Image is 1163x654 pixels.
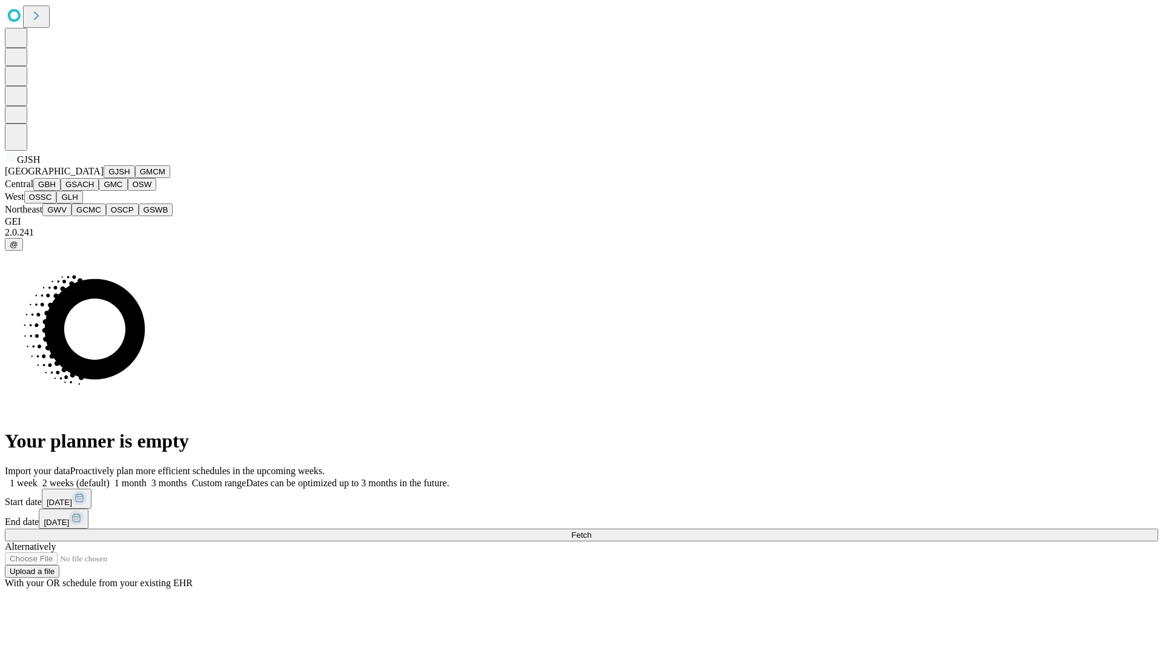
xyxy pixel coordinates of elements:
[17,154,40,165] span: GJSH
[106,203,139,216] button: OSCP
[56,191,82,203] button: GLH
[5,430,1158,452] h1: Your planner is empty
[99,178,127,191] button: GMC
[5,529,1158,541] button: Fetch
[139,203,173,216] button: GSWB
[5,466,70,476] span: Import your data
[5,541,56,552] span: Alternatively
[5,191,24,202] span: West
[5,204,42,214] span: Northeast
[5,489,1158,509] div: Start date
[151,478,187,488] span: 3 months
[135,165,170,178] button: GMCM
[70,466,325,476] span: Proactively plan more efficient schedules in the upcoming weeks.
[114,478,147,488] span: 1 month
[571,530,591,540] span: Fetch
[5,509,1158,529] div: End date
[5,227,1158,238] div: 2.0.241
[128,178,157,191] button: OSW
[42,489,91,509] button: [DATE]
[5,166,104,176] span: [GEOGRAPHIC_DATA]
[5,565,59,578] button: Upload a file
[5,216,1158,227] div: GEI
[61,178,99,191] button: GSACH
[10,240,18,249] span: @
[104,165,135,178] button: GJSH
[5,578,193,588] span: With your OR schedule from your existing EHR
[246,478,449,488] span: Dates can be optimized up to 3 months in the future.
[42,478,110,488] span: 2 weeks (default)
[44,518,69,527] span: [DATE]
[39,509,88,529] button: [DATE]
[192,478,246,488] span: Custom range
[5,238,23,251] button: @
[24,191,57,203] button: OSSC
[10,478,38,488] span: 1 week
[42,203,71,216] button: GWV
[5,179,33,189] span: Central
[71,203,106,216] button: GCMC
[33,178,61,191] button: GBH
[47,498,72,507] span: [DATE]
